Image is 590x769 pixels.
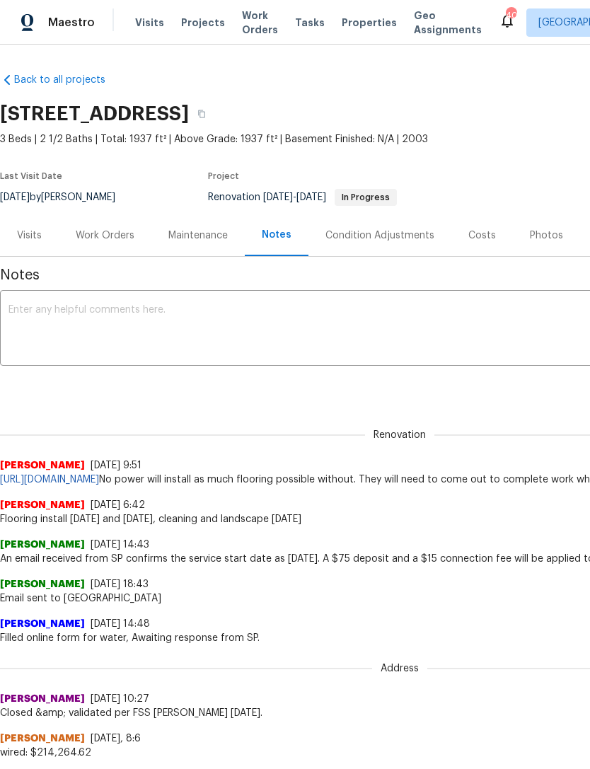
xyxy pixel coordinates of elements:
[91,734,141,744] span: [DATE], 8:6
[336,193,395,202] span: In Progress
[135,16,164,30] span: Visits
[342,16,397,30] span: Properties
[295,18,325,28] span: Tasks
[262,228,291,242] div: Notes
[468,229,496,243] div: Costs
[325,229,434,243] div: Condition Adjustments
[48,16,95,30] span: Maestro
[208,192,397,202] span: Renovation
[91,579,149,589] span: [DATE] 18:43
[76,229,134,243] div: Work Orders
[91,500,145,510] span: [DATE] 6:42
[263,192,326,202] span: -
[263,192,293,202] span: [DATE]
[181,16,225,30] span: Projects
[242,8,278,37] span: Work Orders
[208,172,239,180] span: Project
[91,694,149,704] span: [DATE] 10:27
[189,101,214,127] button: Copy Address
[530,229,563,243] div: Photos
[91,461,141,470] span: [DATE] 9:51
[372,661,427,676] span: Address
[168,229,228,243] div: Maintenance
[91,540,149,550] span: [DATE] 14:43
[91,619,150,629] span: [DATE] 14:48
[365,428,434,442] span: Renovation
[296,192,326,202] span: [DATE]
[414,8,482,37] span: Geo Assignments
[17,229,42,243] div: Visits
[506,8,516,23] div: 40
